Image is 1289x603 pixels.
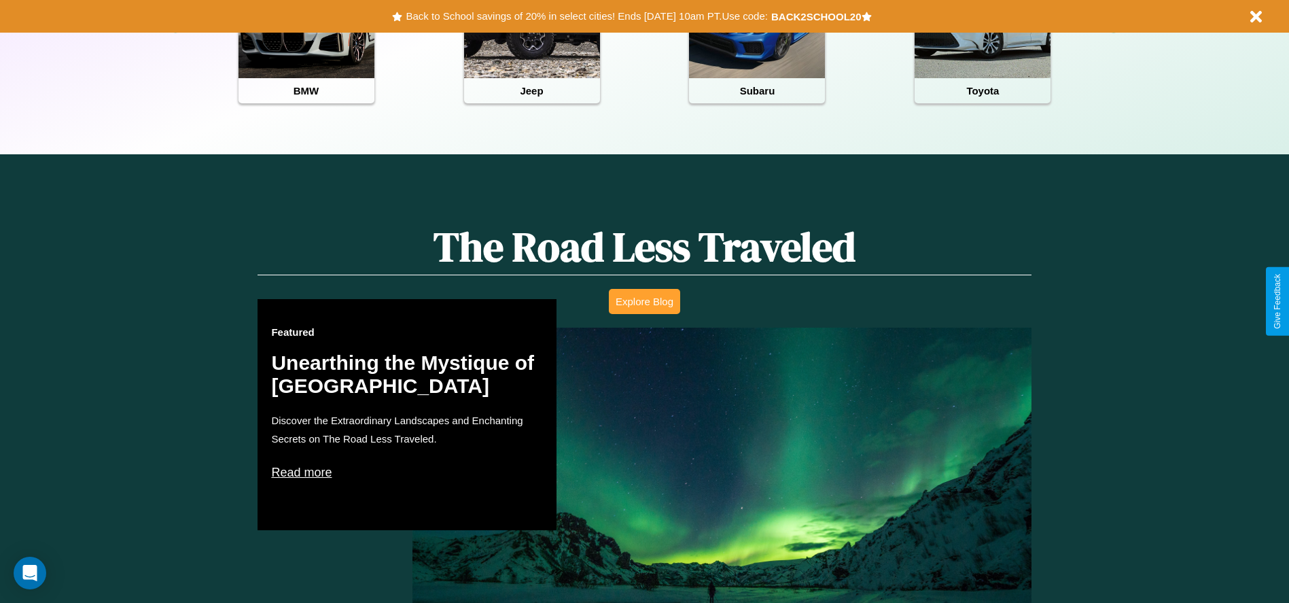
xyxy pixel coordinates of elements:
b: BACK2SCHOOL20 [771,11,862,22]
h4: Jeep [464,78,600,103]
h2: Unearthing the Mystique of [GEOGRAPHIC_DATA] [271,351,543,398]
h1: The Road Less Traveled [258,219,1031,275]
button: Explore Blog [609,289,680,314]
p: Read more [271,462,543,483]
div: Open Intercom Messenger [14,557,46,589]
h3: Featured [271,326,543,338]
button: Back to School savings of 20% in select cities! Ends [DATE] 10am PT.Use code: [402,7,771,26]
div: Give Feedback [1273,274,1282,329]
h4: BMW [239,78,374,103]
p: Discover the Extraordinary Landscapes and Enchanting Secrets on The Road Less Traveled. [271,411,543,448]
h4: Toyota [915,78,1050,103]
h4: Subaru [689,78,825,103]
